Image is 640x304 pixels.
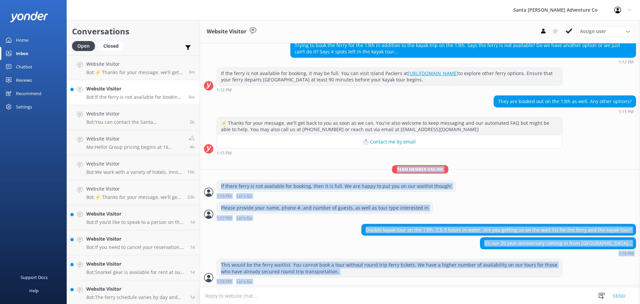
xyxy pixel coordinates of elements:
a: Website VisitorMe:Hello! Group pricing begins at 16 guests. We look forward to having you in Dece... [67,130,200,155]
p: Bot: If you need to cancel your reservation, please contact the Santa [PERSON_NAME] Adventure Co.... [86,244,185,250]
strong: 1:16 PM [217,194,232,199]
div: Reviews [16,73,32,87]
h4: Website Visitor [86,210,185,218]
h4: Website Visitor [86,260,185,268]
h4: Website Visitor [86,185,182,193]
span: Sep 06 2025 11:38pm (UTC -07:00) America/Tijuana [190,219,195,225]
div: Sep 08 2025 01:12pm (UTC -07:00) America/Tijuana [290,59,636,64]
a: Closed [98,42,127,49]
p: Bot: We work with a variety of hotels, inns, bed & breakfasts, and campgrounds throughout [GEOGRA... [86,169,182,175]
span: Let's Go [236,280,252,284]
div: Support Docs [21,271,48,284]
p: Bot: ⚡ Thanks for your message, we'll get back to you as soon as we can. You're also welcome to k... [86,69,184,75]
div: Sep 08 2025 01:18pm (UTC -07:00) America/Tijuana [480,251,636,256]
strong: 1:12 PM [619,60,634,64]
p: Bot: Snorkel gear is available for rent at our island storefront and does not need to be reserved... [86,269,185,275]
a: Website VisitorBot:If you need to cancel your reservation, please contact the Santa [PERSON_NAME]... [67,230,200,255]
h4: Website Visitor [86,85,184,92]
strong: 1:15 PM [619,110,634,114]
h4: Website Visitor [86,160,182,168]
div: Home [16,33,28,47]
span: Sep 07 2025 02:10pm (UTC -07:00) America/Tijuana [187,194,195,200]
strong: 1:18 PM [217,280,232,284]
div: It’s our 20 year anniversary coming in from [GEOGRAPHIC_DATA]… [480,238,636,249]
span: Sep 06 2025 05:36pm (UTC -07:00) America/Tijuana [190,294,195,300]
div: Settings [16,100,32,113]
div: Chatbot [16,60,32,73]
span: Sep 08 2025 01:12pm (UTC -07:00) America/Tijuana [189,94,195,100]
a: Website VisitorBot:If the ferry is not available for booking, it may be full. You can visit Islan... [67,80,200,105]
strong: 1:15 PM [217,151,232,155]
a: Open [72,42,98,49]
p: Bot: ⚡ Thanks for your message, we'll get back to you as soon as we can. You're also welcome to k... [86,194,182,200]
span: Sep 08 2025 08:34am (UTC -07:00) America/Tijuana [190,144,195,150]
a: Website VisitorBot:We work with a variety of hotels, inns, bed & breakfasts, and campgrounds thro... [67,155,200,180]
div: Sep 08 2025 01:15pm (UTC -07:00) America/Tijuana [494,109,636,114]
span: Team member online [392,165,448,174]
div: Please provide your name, phone #, and number of guests, as well as tour type interested in [217,202,433,214]
a: [URL][DOMAIN_NAME] [408,70,458,76]
h3: Website Visitor [207,27,246,36]
div: Open [72,41,95,51]
p: Bot: If the ferry is not available for booking, it may be full. You can visit Island Packers at [... [86,94,184,100]
span: Sep 07 2025 05:59pm (UTC -07:00) America/Tijuana [187,169,195,175]
div: Sep 08 2025 01:17pm (UTC -07:00) America/Tijuana [217,216,433,221]
h4: Website Visitor [86,285,185,293]
h4: Website Visitor [86,60,184,68]
span: Let's Go [236,216,252,221]
div: Trying to book the ferry for the 13th in addition to the kayak trip on the 13th. Says the ferry i... [291,40,636,57]
span: Let's Go [236,194,252,199]
p: Bot: The ferry schedule varies by day and season. To find out the departure times for [DATE], ple... [86,294,185,300]
div: Sep 08 2025 01:12pm (UTC -07:00) America/Tijuana [217,87,562,92]
span: Sep 06 2025 06:20pm (UTC -07:00) America/Tijuana [190,269,195,275]
div: Recommend [16,87,41,100]
div: Sep 08 2025 01:15pm (UTC -07:00) America/Tijuana [217,150,562,155]
strong: 1:18 PM [619,252,634,256]
div: Closed [98,41,124,51]
div: Sep 08 2025 01:16pm (UTC -07:00) America/Tijuana [217,194,456,199]
h4: Website Visitor [86,110,185,117]
span: Assign user [580,28,606,35]
strong: 1:12 PM [217,88,232,92]
a: Website VisitorBot:⚡ Thanks for your message, we'll get back to you as soon as we can. You're als... [67,180,200,205]
h4: Website Visitor [86,235,185,243]
div: ⚡ Thanks for your message, we'll get back to you as soon as we can. You're also welcome to keep m... [217,117,562,135]
a: Website VisitorBot:⚡ Thanks for your message, we'll get back to you as soon as we can. You're als... [67,55,200,80]
div: Help [29,284,39,297]
img: yonder-white-logo.png [10,11,48,22]
div: Double kayak tour on the 13th. 2.5-3 hours in water. Are you getting us on the wait list for the ... [362,224,636,236]
span: Sep 08 2025 10:50am (UTC -07:00) America/Tijuana [190,119,195,125]
a: Website VisitorBot:Snorkel gear is available for rent at our island storefront and does not need ... [67,255,200,280]
h2: Conversations [72,25,195,38]
div: Inbox [16,47,28,60]
div: If there ferry is not available for booking, then it is full. We are happy to put you on our wait... [217,181,456,192]
div: They are booked out on the 13th as well. Any other options? [494,96,636,107]
button: 📩 Contact me by email [217,135,562,148]
span: Sep 06 2025 08:07pm (UTC -07:00) America/Tijuana [190,244,195,250]
div: Sep 08 2025 01:18pm (UTC -07:00) America/Tijuana [217,279,562,284]
p: Bot: If you’d like to speak to a person on the Santa [PERSON_NAME] Adventure Co. team, please cal... [86,219,185,225]
a: Website VisitorBot:You can contact the Santa [PERSON_NAME] Adventure Co. team at [PHONE_NUMBER], ... [67,105,200,130]
h4: Website Visitor [86,135,184,142]
div: If the ferry is not available for booking, it may be full. You can visit Island Packers at to exp... [217,68,562,85]
strong: 1:17 PM [217,216,232,221]
div: Assign User [577,26,633,37]
span: Sep 08 2025 01:15pm (UTC -07:00) America/Tijuana [189,69,195,75]
a: Website VisitorBot:If you’d like to speak to a person on the Santa [PERSON_NAME] Adventure Co. te... [67,205,200,230]
div: This would be the ferry waitlist. You cannot book a tour without round trip ferry tickets. We hav... [217,259,562,277]
p: Me: Hello! Group pricing begins at 16 guests. We look forward to having you in December. [86,144,184,150]
p: Bot: You can contact the Santa [PERSON_NAME] Adventure Co. team at [PHONE_NUMBER], or by emailing... [86,119,185,125]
